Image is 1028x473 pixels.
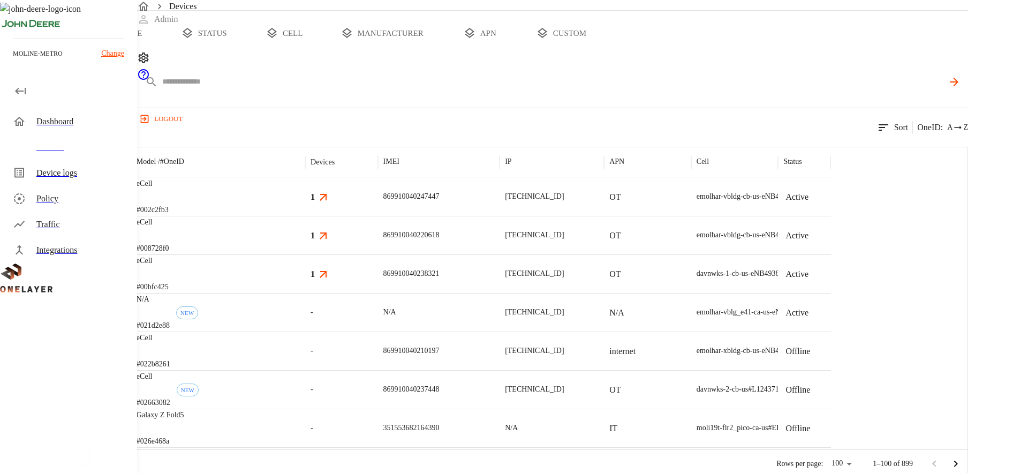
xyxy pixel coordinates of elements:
p: Offline [785,384,810,396]
p: 869910040210197 [383,346,440,356]
span: emolhar-xbldg-cb-us-eNB493831 [697,347,798,355]
p: OT [609,229,621,242]
p: [TECHNICAL_ID] [505,384,564,395]
p: IMEI [383,156,399,167]
span: #EB212810102::NOKIA::FW2QQD [768,424,879,432]
p: Sort [894,121,909,134]
p: OneID : [917,121,943,134]
p: IT [609,422,617,435]
p: eCell [137,256,169,266]
p: Status [783,156,802,167]
p: N/A [609,306,624,319]
p: APN [609,156,624,167]
p: 869910040237448 [383,384,440,395]
p: [TECHNICAL_ID] [505,191,564,202]
p: Rows per page: [776,459,823,469]
p: Cell [697,156,709,167]
p: Model / [137,156,184,167]
p: OT [609,191,621,204]
h3: 1 [311,191,315,203]
p: eCell [137,333,170,343]
p: OT [609,268,621,281]
p: 869910040238321 [383,268,440,279]
div: emolhar-vbldg-cb-us-eNB493830 #DH240725611::NOKIA::ASIB [697,230,896,241]
p: #02663082 [137,397,170,408]
span: NEW [177,387,198,393]
a: onelayer-support [137,73,150,82]
p: Offline [785,345,810,358]
p: Active [785,306,808,319]
p: Active [785,191,808,204]
p: Galaxy Z Fold5 [137,410,184,421]
p: [TECHNICAL_ID] [505,268,564,279]
span: #L1243710802::NOKIA::ASIB [748,385,843,393]
span: Support Portal [137,73,150,82]
p: eCell [137,371,170,382]
h3: 1 [311,268,315,280]
p: #022b8261 [137,359,170,370]
span: NEW [177,310,198,316]
p: internet [609,345,636,358]
p: #008728f0 [137,243,169,254]
span: emolhar-vbldg-cb-us-eNB493830 [697,192,798,200]
p: N/A [383,307,396,318]
p: #00bfc425 [137,282,169,292]
span: - [311,384,313,395]
p: N/A [505,423,518,433]
p: IP [505,156,511,167]
p: OT [609,384,621,396]
span: davnwks-1-cb-us-eNB493850 [697,269,787,277]
p: eCell [137,217,169,228]
button: logout [137,110,187,127]
p: [TECHNICAL_ID] [505,346,564,356]
div: emolhar-xbldg-cb-us-eNB493831 #DH240725609::NOKIA::ASIB [697,346,896,356]
p: 869910040247447 [383,191,440,202]
p: #021d2e88 [137,320,170,331]
span: davnwks-2-cb-us [697,385,748,393]
div: emolhar-vbldg-cb-us-eNB493830 #DH240725611::NOKIA::ASIB [697,191,896,202]
p: 869910040220618 [383,230,440,241]
span: - [311,423,313,433]
div: Devices [311,158,335,167]
div: emolhar-vblg_e41-ca-us-eNB432538 #EB211210933::NOKIA::FW2QQD [697,307,919,318]
div: First seen: 09/10/2025 10:18:28 PM [176,306,198,319]
span: moli19t-flr2_pico-ca-us [697,424,768,432]
a: logout [137,110,1028,127]
div: 100 [827,456,856,471]
span: - [311,346,313,356]
p: [TECHNICAL_ID] [505,230,564,241]
p: 351553682164390 [383,423,440,433]
div: First seen: 08/18/2025 07:45:54 PM [177,384,199,396]
span: emolhar-vblg_e41-ca-us-eNB432538 [697,308,808,316]
p: 1–100 of 899 [873,459,913,469]
p: #026e468a [137,436,184,447]
p: N/A [137,294,170,305]
span: emolhar-vbldg-cb-us-eNB493830 [697,231,798,239]
span: # OneID [160,157,184,166]
p: N/A [137,448,170,459]
h3: 1 [311,229,315,242]
p: Active [785,229,808,242]
p: Admin [154,13,178,26]
p: [TECHNICAL_ID] [505,307,564,318]
span: - [311,307,313,318]
p: eCell [137,178,169,189]
p: Active [785,268,808,281]
p: Offline [785,422,810,435]
p: #002c2fb3 [137,205,169,215]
